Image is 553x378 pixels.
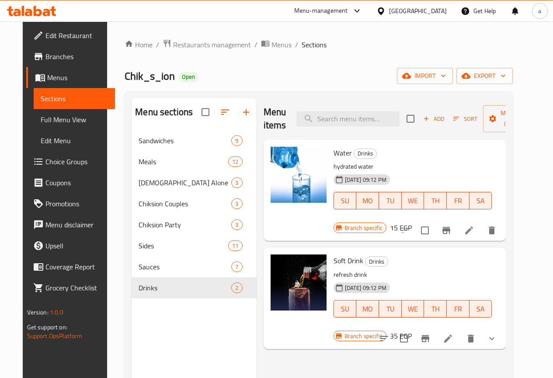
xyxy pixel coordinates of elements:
div: Sides11 [132,235,256,256]
span: 3 [232,200,242,208]
nav: breadcrumb [125,39,513,50]
span: Edit Menu [41,135,108,146]
span: Sort [453,114,477,124]
button: FR [447,300,470,318]
div: items [231,177,242,188]
span: 9 [232,137,242,145]
span: Add [422,114,445,124]
div: items [231,198,242,209]
button: TH [424,192,447,209]
span: Restaurants management [173,39,251,50]
div: items [231,135,242,146]
span: Branch specific [341,224,386,232]
span: TU [383,303,398,315]
button: SU [334,192,357,209]
span: a [538,6,541,16]
a: Restaurants management [163,39,251,50]
button: MO [356,192,379,209]
span: SA [473,303,489,315]
div: Meals12 [132,151,256,172]
a: Menus [261,39,292,50]
button: SU [334,300,357,318]
span: 12 [229,158,242,166]
div: items [231,219,242,230]
span: MO [360,194,376,207]
span: 2 [232,284,242,292]
span: WE [405,194,421,207]
button: delete [481,220,502,241]
a: Edit menu item [443,333,453,344]
span: SU [337,303,353,315]
a: Edit menu item [464,225,474,236]
a: Sections [34,88,115,109]
span: Sort sections [215,102,236,123]
p: refresh drink [334,269,492,280]
li: / [295,39,298,50]
span: Manage items [490,108,535,130]
span: Sauces [139,261,231,272]
span: Choice Groups [45,156,108,167]
span: Branches [45,51,108,62]
button: sort-choices [374,328,395,349]
span: Grocery Checklist [45,283,108,293]
div: Chiksion Party3 [132,214,256,235]
span: import [404,71,446,81]
span: Water [334,146,352,159]
span: Select to update [416,221,434,240]
span: Chiksion Couples [139,198,231,209]
button: MO [356,300,379,318]
span: Open [178,73,198,81]
div: Sandwiches [139,135,231,146]
div: Drinks [139,283,231,293]
span: Coupons [45,177,108,188]
span: Select section [401,110,420,128]
button: TH [424,300,447,318]
div: Chiksion Couples3 [132,193,256,214]
span: TH [428,194,443,207]
span: 3 [232,221,242,229]
span: Branch specific [341,332,386,340]
div: Sandwiches9 [132,130,256,151]
svg: Show Choices [487,333,497,344]
span: [DATE] 09:12 PM [341,176,390,184]
img: Water [271,147,327,203]
span: 11 [229,242,242,250]
span: [DATE] 09:12 PM [341,284,390,292]
button: Sort [451,112,480,126]
img: Soft Drink [271,254,327,311]
button: TU [379,192,402,209]
button: TU [379,300,402,318]
div: items [228,240,242,251]
span: [DEMOGRAPHIC_DATA] Alone [139,177,231,188]
span: Select to update [395,329,413,348]
div: items [231,261,242,272]
button: SA [470,192,492,209]
div: Sauces7 [132,256,256,277]
button: WE [402,192,424,209]
span: Upsell [45,240,108,251]
nav: Menu sections [132,127,256,302]
button: WE [402,300,424,318]
div: Drinks [365,256,388,267]
button: Manage items [483,105,542,132]
span: Menus [47,72,108,83]
span: MO [360,303,376,315]
span: FR [450,303,466,315]
span: Get support on: [27,321,67,333]
button: Branch-specific-item [415,328,436,349]
span: Chiksion Party [139,219,231,230]
div: items [231,283,242,293]
span: SU [337,194,353,207]
div: [GEOGRAPHIC_DATA] [389,6,447,16]
button: Add [420,112,448,126]
button: SA [470,300,492,318]
span: Version: [27,307,49,318]
h6: 15 EGP [390,222,412,234]
div: Drinks2 [132,277,256,298]
div: Sides [139,240,228,251]
span: Coverage Report [45,261,108,272]
a: Full Menu View [34,109,115,130]
a: Support.OpsPlatform [27,330,83,342]
span: TU [383,194,398,207]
